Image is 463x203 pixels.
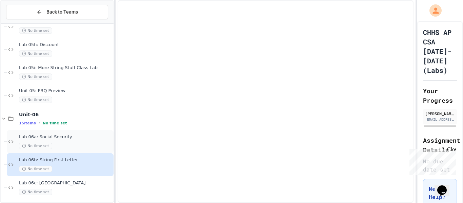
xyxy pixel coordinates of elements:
[19,88,112,94] span: Unit 05: FRQ Preview
[43,121,67,125] span: No time set
[6,5,108,19] button: Back to Teams
[19,42,112,48] span: Lab 05h: Discount
[435,176,456,196] iframe: chat widget
[423,136,457,155] h2: Assignment Details
[46,8,78,16] span: Back to Teams
[19,166,52,172] span: No time set
[19,121,36,125] span: 15 items
[19,27,52,34] span: No time set
[19,50,52,57] span: No time set
[19,74,52,80] span: No time set
[423,27,457,75] h1: CHHS AP CSA [DATE]-[DATE] (Labs)
[407,146,456,175] iframe: chat widget
[425,110,455,117] div: [PERSON_NAME]
[19,65,112,71] span: Lab 05i: More String Stuff Class Lab
[19,180,112,186] span: Lab 06c: [GEOGRAPHIC_DATA]
[19,143,52,149] span: No time set
[3,3,47,43] div: Chat with us now!Close
[429,185,451,201] h3: Need Help?
[39,120,40,126] span: •
[422,3,443,18] div: My Account
[19,134,112,140] span: Lab 06a: Social Security
[19,157,112,163] span: Lab 06b: String First Letter
[423,86,457,105] h2: Your Progress
[425,117,455,122] div: [EMAIL_ADDRESS][DOMAIN_NAME]
[19,97,52,103] span: No time set
[19,111,112,118] span: Unit-06
[19,189,52,195] span: No time set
